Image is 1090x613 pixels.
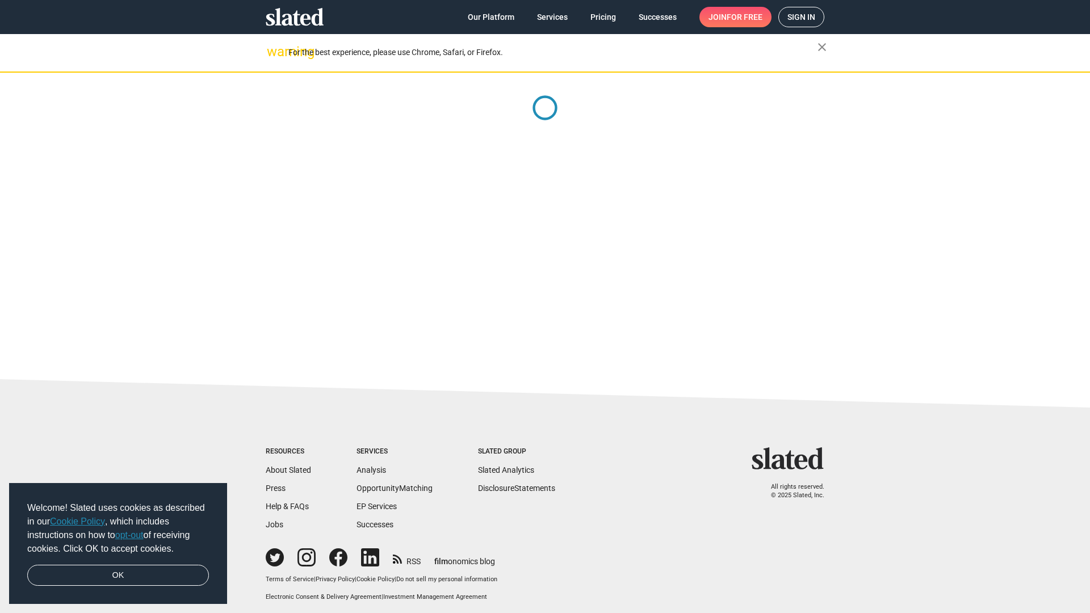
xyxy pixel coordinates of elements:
[381,593,383,601] span: |
[395,576,396,583] span: |
[528,7,577,27] a: Services
[759,483,824,499] p: All rights reserved. © 2025 Slated, Inc.
[9,483,227,604] div: cookieconsent
[314,576,316,583] span: |
[434,557,448,566] span: film
[357,447,433,456] div: Services
[266,520,283,529] a: Jobs
[383,593,487,601] a: Investment Management Agreement
[266,593,381,601] a: Electronic Consent & Delivery Agreement
[357,576,395,583] a: Cookie Policy
[115,530,144,540] a: opt-out
[581,7,625,27] a: Pricing
[639,7,677,27] span: Successes
[357,484,433,493] a: OpportunityMatching
[266,576,314,583] a: Terms of Service
[537,7,568,27] span: Services
[266,484,286,493] a: Press
[708,7,762,27] span: Join
[727,7,762,27] span: for free
[288,45,817,60] div: For the best experience, please use Chrome, Safari, or Firefox.
[478,465,534,475] a: Slated Analytics
[630,7,686,27] a: Successes
[316,576,355,583] a: Privacy Policy
[699,7,772,27] a: Joinfor free
[468,7,514,27] span: Our Platform
[459,7,523,27] a: Our Platform
[787,7,815,27] span: Sign in
[355,576,357,583] span: |
[266,447,311,456] div: Resources
[266,502,309,511] a: Help & FAQs
[357,465,386,475] a: Analysis
[267,45,280,58] mat-icon: warning
[434,547,495,567] a: filmonomics blog
[393,549,421,567] a: RSS
[27,501,209,556] span: Welcome! Slated uses cookies as described in our , which includes instructions on how to of recei...
[396,576,497,584] button: Do not sell my personal information
[357,520,393,529] a: Successes
[478,447,555,456] div: Slated Group
[266,465,311,475] a: About Slated
[478,484,555,493] a: DisclosureStatements
[815,40,829,54] mat-icon: close
[50,517,105,526] a: Cookie Policy
[27,565,209,586] a: dismiss cookie message
[778,7,824,27] a: Sign in
[357,502,397,511] a: EP Services
[590,7,616,27] span: Pricing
